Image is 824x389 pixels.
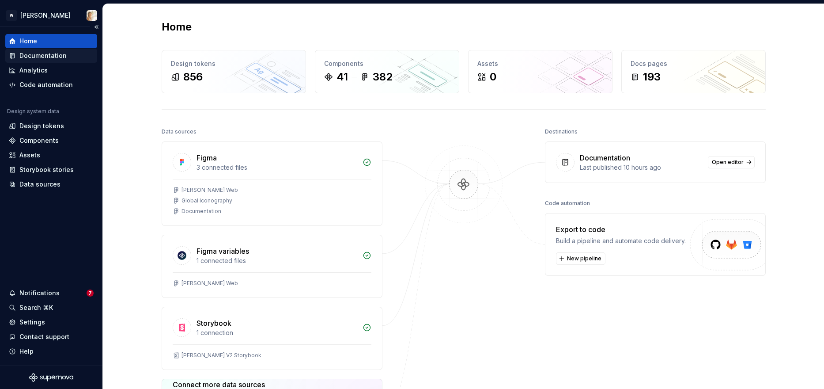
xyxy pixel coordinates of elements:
a: Components [5,133,97,148]
div: Build a pipeline and automate code delivery. [556,236,686,245]
div: Last published 10 hours ago [580,163,703,172]
div: Notifications [19,289,60,297]
div: W [6,10,17,21]
a: Open editor [708,156,755,168]
div: [PERSON_NAME] Web [181,280,238,287]
div: Storybook stories [19,165,74,174]
div: Documentation [580,153,630,163]
div: Code automation [545,197,590,210]
div: Home [19,37,37,46]
div: Code automation [19,80,73,89]
div: Figma [197,153,217,163]
a: Documentation [5,49,97,63]
div: Data sources [19,180,60,189]
div: Documentation [19,51,67,60]
a: Assets [5,148,97,162]
a: Settings [5,315,97,329]
div: Help [19,347,34,356]
div: Export to code [556,224,686,235]
div: Design tokens [171,59,297,68]
button: Notifications7 [5,286,97,300]
a: Analytics [5,63,97,77]
a: Components41382 [315,50,459,93]
div: 3 connected files [197,163,357,172]
a: Storybook stories [5,163,97,177]
div: 382 [373,70,393,84]
div: Contact support [19,332,69,341]
button: New pipeline [556,252,605,265]
span: Open editor [712,159,744,166]
a: Figma3 connected files[PERSON_NAME] WebGlobal IconographyDocumentation [162,141,382,226]
div: [PERSON_NAME] [20,11,71,20]
div: Design tokens [19,122,64,130]
svg: Supernova Logo [29,373,73,382]
a: Code automation [5,78,97,92]
div: 41 [336,70,348,84]
button: Contact support [5,330,97,344]
a: Docs pages193 [621,50,766,93]
div: 1 connection [197,328,357,337]
div: Destinations [545,126,578,138]
a: Assets0 [468,50,612,93]
button: Search ⌘K [5,301,97,315]
div: Docs pages [631,59,756,68]
div: Components [324,59,450,68]
div: [PERSON_NAME] V2 Storybook [181,352,261,359]
span: 7 [87,290,94,297]
h2: Home [162,20,192,34]
button: Help [5,344,97,358]
div: 856 [183,70,203,84]
div: [PERSON_NAME] Web [181,187,238,194]
div: Design system data [7,108,59,115]
div: Documentation [181,208,221,215]
a: Figma variables1 connected files[PERSON_NAME] Web [162,235,382,298]
div: Data sources [162,126,197,138]
span: New pipeline [567,255,601,262]
a: Design tokens856 [162,50,306,93]
div: 193 [643,70,661,84]
div: Assets [477,59,603,68]
div: Components [19,136,59,145]
div: Search ⌘K [19,303,53,312]
img: Marisa Recuenco [87,10,97,21]
a: Data sources [5,177,97,191]
button: W[PERSON_NAME]Marisa Recuenco [2,6,101,25]
div: Settings [19,318,45,327]
div: Assets [19,151,40,160]
a: Storybook1 connection[PERSON_NAME] V2 Storybook [162,307,382,370]
a: Home [5,34,97,48]
div: Storybook [197,318,231,328]
div: Global Iconography [181,197,232,204]
a: Design tokens [5,119,97,133]
div: 1 connected files [197,256,357,265]
div: 0 [490,70,496,84]
div: Analytics [19,66,48,75]
button: Collapse sidebar [90,21,102,33]
div: Figma variables [197,246,249,256]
